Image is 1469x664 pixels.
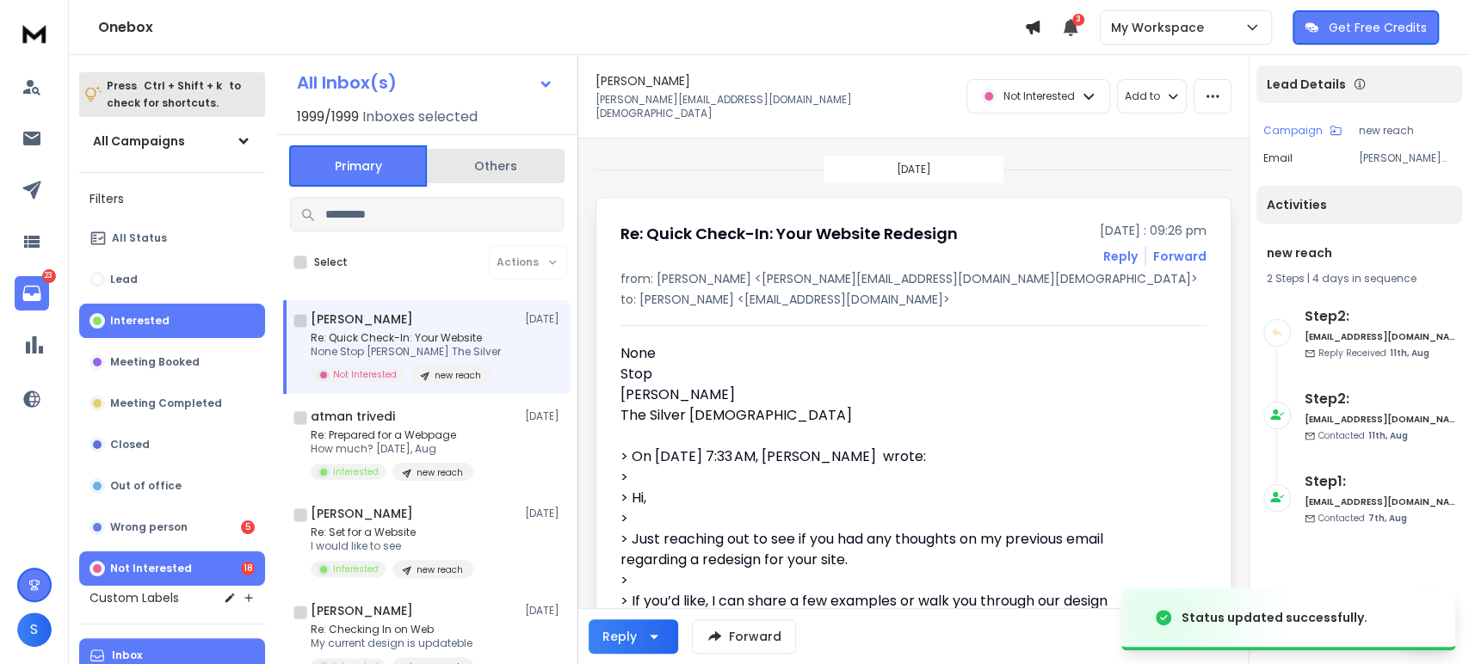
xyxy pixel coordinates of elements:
h1: All Inbox(s) [297,74,397,91]
p: [PERSON_NAME][EMAIL_ADDRESS][DOMAIN_NAME][DEMOGRAPHIC_DATA] [596,93,909,120]
button: Primary [289,145,427,187]
p: Contacted [1318,512,1407,525]
div: 5 [241,520,255,534]
button: All Inbox(s) [283,65,567,100]
p: [DATE] : 09:26 pm [1100,222,1207,239]
div: 18 [241,562,255,575]
p: Wrong person [110,520,188,534]
span: 11th, Aug [1390,347,1429,360]
p: I would like to see [311,539,473,553]
p: Not Interested [110,562,192,575]
p: Meeting Booked [110,355,200,369]
p: new reach [417,466,463,479]
span: 3 [1072,14,1084,26]
p: Re: Set for a Website [311,526,473,539]
p: Interested [333,465,379,478]
div: Reply [602,628,637,645]
button: Out of office [79,469,265,503]
p: Add to [1125,89,1160,103]
span: 11th, Aug [1368,429,1408,442]
h1: Re: Quick Check-In: Your Website Redesign [620,222,958,246]
p: Reply Received [1318,347,1429,360]
button: Not Interested18 [79,551,265,586]
button: Wrong person5 [79,510,265,544]
button: Lead [79,262,265,297]
span: 2 Steps [1267,271,1305,286]
p: [DATE] [525,507,564,520]
p: Email [1263,151,1293,165]
p: [DATE] [525,312,564,326]
button: Reply [589,619,678,654]
button: Get Free Credits [1293,10,1439,45]
p: Not Interested [333,368,397,381]
p: All Status [112,231,167,245]
h6: Step 2 : [1305,389,1455,409]
p: new reach [435,369,481,382]
p: Re: Checking In on Web [311,623,473,636]
img: logo [17,17,52,49]
p: Closed [110,438,150,452]
p: Interested [110,314,170,328]
h1: Onebox [98,17,1024,38]
div: Forward [1153,248,1207,265]
button: Reply [1103,248,1138,265]
h1: [PERSON_NAME] [311,310,413,328]
p: Lead [110,273,138,286]
a: 23 [15,276,49,310]
p: Get Free Credits [1329,19,1427,36]
span: 7th, Aug [1368,512,1407,525]
span: 4 days in sequence [1312,271,1417,286]
p: Inbox [112,649,142,662]
button: Meeting Completed [79,386,265,421]
p: How much? [DATE], Aug [311,442,473,456]
p: to: [PERSON_NAME] <[EMAIL_ADDRESS][DOMAIN_NAME]> [620,291,1207,308]
h1: atman trivedi [311,408,395,425]
div: | [1267,272,1452,286]
p: My Workspace [1111,19,1211,36]
h6: Step 1 : [1305,471,1455,492]
p: new reach [1359,124,1455,138]
p: 23 [42,269,56,283]
button: Campaign [1263,124,1342,138]
button: Closed [79,427,265,462]
h3: Custom Labels [89,589,179,606]
button: S [17,612,52,647]
label: Select [314,255,348,269]
p: new reach [417,563,463,576]
button: All Status [79,221,265,255]
div: Activities [1256,186,1462,224]
h6: [EMAIL_ADDRESS][DOMAIN_NAME] [1305,495,1455,508]
h1: [PERSON_NAME] [311,505,413,522]
div: Status updated successfully. [1182,609,1367,626]
button: Meeting Booked [79,345,265,379]
p: from: [PERSON_NAME] <[PERSON_NAME][EMAIL_ADDRESS][DOMAIN_NAME][DEMOGRAPHIC_DATA]> [620,270,1207,287]
p: None Stop [PERSON_NAME] The Silver [311,345,501,359]
span: 1999 / 1999 [297,107,359,127]
button: All Campaigns [79,124,265,158]
p: Press to check for shortcuts. [107,77,241,112]
p: Out of office [110,479,182,493]
h6: [EMAIL_ADDRESS][DOMAIN_NAME] [1305,330,1455,343]
p: [DATE] [525,409,564,423]
p: Campaign [1263,124,1323,138]
p: [DATE] [897,163,931,176]
p: Interested [333,563,379,575]
button: Forward [692,619,796,654]
h1: new reach [1267,244,1452,261]
p: Contacted [1318,429,1408,442]
button: Others [427,147,565,185]
h6: [EMAIL_ADDRESS][DOMAIN_NAME] [1305,413,1455,426]
p: Lead Details [1267,76,1346,93]
p: Re: Prepared for a Webpage [311,428,473,442]
h3: Inboxes selected [362,107,478,127]
h6: Step 2 : [1305,306,1455,327]
h1: All Campaigns [93,132,185,150]
p: [DATE] [525,604,564,618]
p: My current design is updateble [311,636,473,650]
p: [PERSON_NAME][EMAIL_ADDRESS][DOMAIN_NAME][DEMOGRAPHIC_DATA] [1359,151,1455,165]
button: Interested [79,304,265,338]
p: Meeting Completed [110,397,222,410]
